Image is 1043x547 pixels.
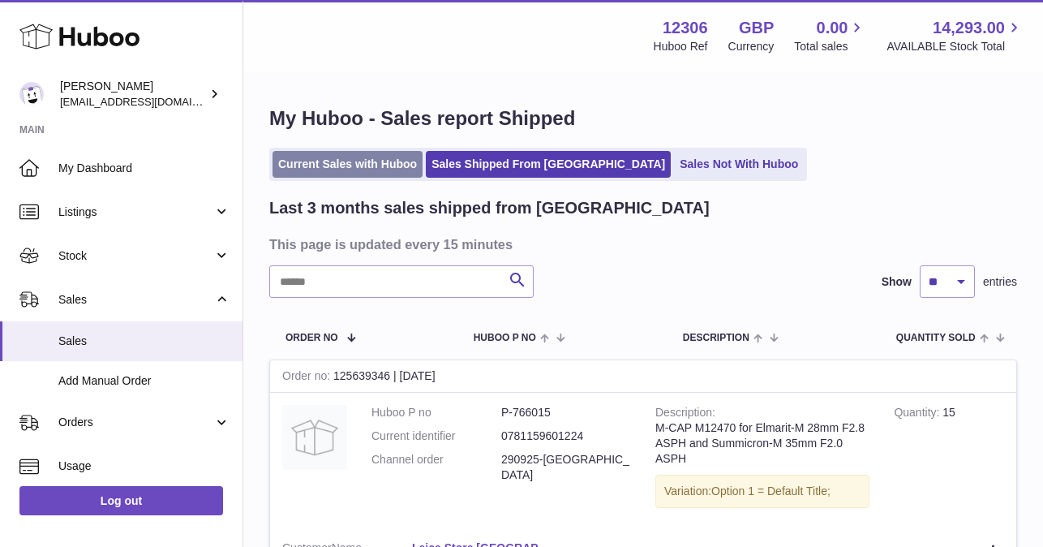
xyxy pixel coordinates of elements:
span: My Dashboard [58,161,230,176]
a: Current Sales with Huboo [273,151,423,178]
span: Usage [58,459,230,474]
img: hello@otect.co [19,82,44,106]
span: Stock [58,248,213,264]
a: Sales Not With Huboo [674,151,804,178]
span: Listings [58,205,213,220]
div: 125639346 | [DATE] [270,360,1016,393]
span: Total sales [794,39,866,54]
h3: This page is updated every 15 minutes [269,235,1013,253]
strong: Quantity [894,406,942,423]
div: M-CAP M12470 for Elmarit-M 28mm F2.8 ASPH and Summicron-M 35mm F2.0 ASPH [655,420,869,467]
span: Order No [285,333,338,343]
dt: Current identifier [371,429,501,444]
span: [EMAIL_ADDRESS][DOMAIN_NAME] [60,95,238,108]
div: [PERSON_NAME] [60,79,206,110]
strong: Description [655,406,715,423]
h2: Last 3 months sales shipped from [GEOGRAPHIC_DATA] [269,197,710,219]
span: Huboo P no [474,333,536,343]
dt: Channel order [371,452,501,483]
dt: Huboo P no [371,405,501,420]
span: Add Manual Order [58,373,230,389]
dd: P-766015 [501,405,631,420]
span: Sales [58,334,230,349]
dd: 0781159601224 [501,429,631,444]
strong: Order no [282,369,333,386]
label: Show [882,274,912,290]
dd: 290925-[GEOGRAPHIC_DATA] [501,452,631,483]
span: AVAILABLE Stock Total [886,39,1024,54]
h1: My Huboo - Sales report Shipped [269,106,1017,131]
span: 0.00 [817,17,848,39]
div: Currency [728,39,775,54]
a: Log out [19,486,223,515]
div: Huboo Ref [654,39,708,54]
img: no-photo.jpg [282,405,347,470]
span: entries [983,274,1017,290]
td: 15 [882,393,1016,528]
span: 14,293.00 [933,17,1005,39]
span: Orders [58,415,213,430]
strong: 12306 [663,17,708,39]
a: 14,293.00 AVAILABLE Stock Total [886,17,1024,54]
span: Option 1 = Default Title; [711,485,831,497]
span: Sales [58,292,213,308]
strong: GBP [739,17,774,39]
span: Description [683,333,749,343]
a: Sales Shipped From [GEOGRAPHIC_DATA] [426,151,671,178]
div: Variation: [655,475,869,508]
a: 0.00 Total sales [794,17,866,54]
span: Quantity Sold [896,333,976,343]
